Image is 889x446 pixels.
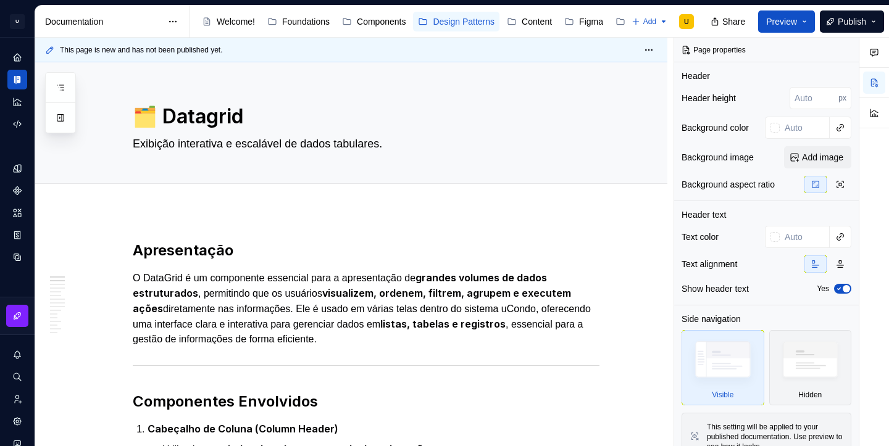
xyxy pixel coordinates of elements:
div: U [10,14,25,29]
button: Add image [784,146,851,168]
div: Background color [682,122,749,134]
strong: Cabeçalho de Coluna (Column Header) [148,423,338,435]
a: Changelog [611,12,677,31]
div: Foundations [282,15,330,28]
div: Components [357,15,406,28]
span: Preview [766,15,797,28]
span: Add image [802,151,843,163]
a: Design Patterns [413,12,499,31]
div: Text alignment [682,258,737,270]
input: Auto [780,117,830,139]
a: Code automation [7,114,27,134]
div: Background aspect ratio [682,178,775,191]
a: Storybook stories [7,225,27,245]
div: Show header text [682,283,749,295]
div: U [684,17,689,27]
strong: Componentes Envolvidos [133,392,318,410]
span: This page is new and has not been published yet. [60,45,223,55]
div: Page tree [197,9,625,34]
strong: visualizem, ordenem, filtrem, agrupem e executem ações [133,287,574,315]
button: Publish [820,10,884,33]
div: Side navigation [682,313,741,325]
a: Figma [559,12,608,31]
a: Data sources [7,247,27,267]
div: Design Patterns [433,15,495,28]
a: Components [7,181,27,200]
a: Components [337,12,411,31]
span: Publish [838,15,866,28]
button: Preview [758,10,815,33]
span: Share [722,15,745,28]
button: Add [628,13,672,30]
div: Figma [579,15,603,28]
a: Foundations [262,12,335,31]
a: Analytics [7,92,27,112]
div: Header height [682,92,736,104]
a: Documentation [7,70,27,89]
a: Invite team [7,389,27,409]
div: Visible [712,390,733,400]
div: Welcome! [217,15,255,28]
textarea: 🗂️ Datagrid [130,102,597,131]
div: Visible [682,330,764,405]
p: O DataGrid é um componente essencial para a apresentação de , permitindo que os usuários diretame... [133,270,599,347]
a: Settings [7,411,27,431]
a: Welcome! [197,12,260,31]
button: Notifications [7,345,27,365]
button: U [2,8,32,35]
div: Content [522,15,552,28]
div: Header [682,70,710,82]
h2: Apresentação [133,241,599,260]
strong: listas, tabelas e registros [380,318,506,330]
p: px [838,93,846,103]
span: Add [643,17,656,27]
button: Search ⌘K [7,367,27,387]
label: Yes [817,284,829,294]
div: Text color [682,231,719,243]
div: Documentation [45,15,162,28]
button: Share [704,10,753,33]
div: Hidden [769,330,852,405]
a: Home [7,47,27,67]
textarea: Exibição interativa e escalável de dados tabulares. [130,134,597,154]
div: Background image [682,151,754,163]
a: Assets [7,203,27,223]
input: Auto [790,87,838,109]
div: Header text [682,209,726,221]
a: Design tokens [7,159,27,178]
div: Hidden [798,390,822,400]
input: Auto [780,226,830,248]
a: Content [502,12,557,31]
